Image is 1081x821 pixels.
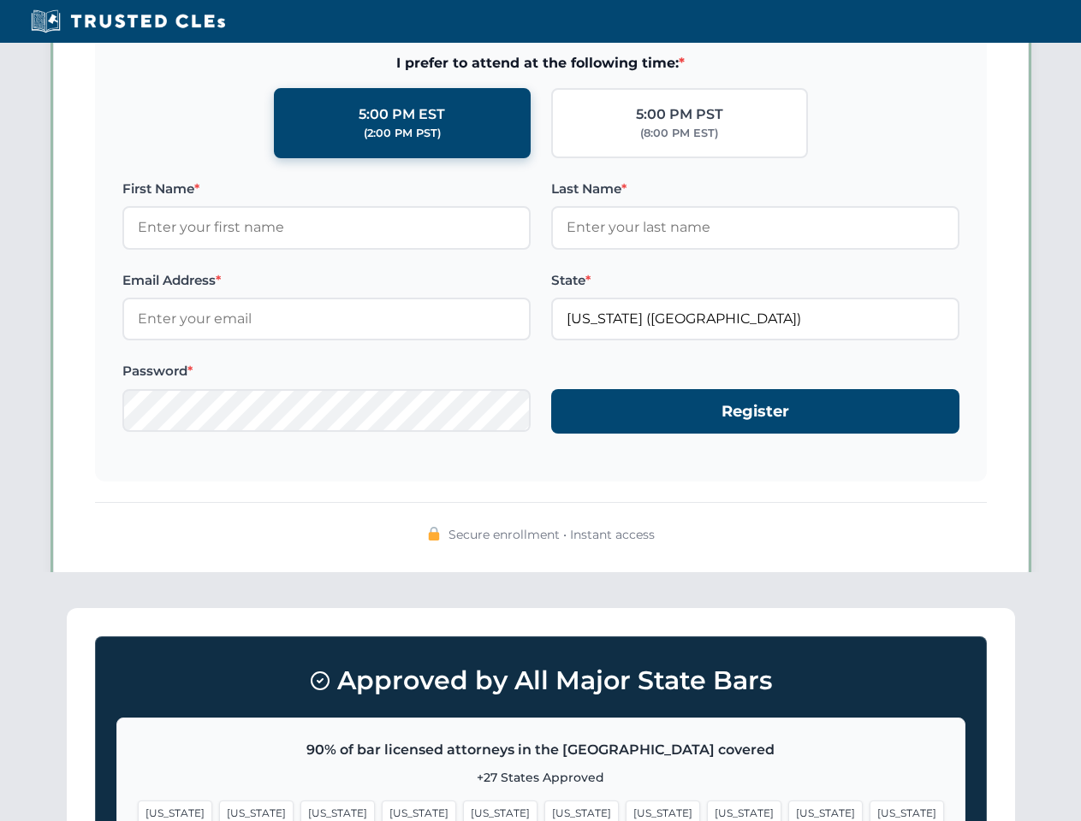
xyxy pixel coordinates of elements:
[116,658,965,704] h3: Approved by All Major State Bars
[122,52,959,74] span: I prefer to attend at the following time:
[551,206,959,249] input: Enter your last name
[448,525,655,544] span: Secure enrollment • Instant access
[551,179,959,199] label: Last Name
[122,179,531,199] label: First Name
[427,527,441,540] img: 🔒
[122,298,531,340] input: Enter your email
[122,361,531,381] label: Password
[138,768,944,787] p: +27 States Approved
[122,206,531,249] input: Enter your first name
[551,298,959,340] input: California (CA)
[640,125,718,142] div: (8:00 PM EST)
[122,270,531,291] label: Email Address
[359,103,445,126] div: 5:00 PM EST
[26,9,230,34] img: Trusted CLEs
[551,270,959,291] label: State
[364,125,441,142] div: (2:00 PM PST)
[636,103,723,126] div: 5:00 PM PST
[551,389,959,434] button: Register
[138,739,944,761] p: 90% of bar licensed attorneys in the [GEOGRAPHIC_DATA] covered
